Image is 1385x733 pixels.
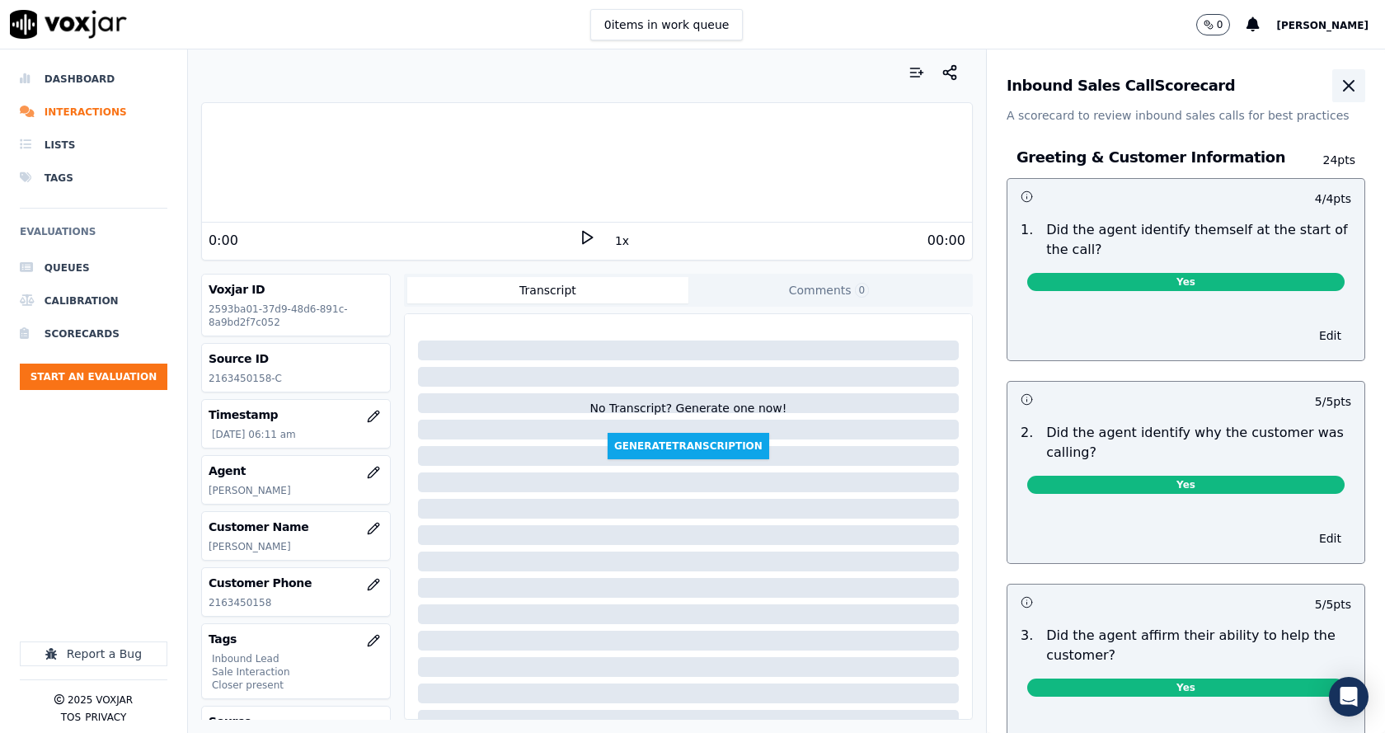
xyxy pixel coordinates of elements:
[20,251,167,284] a: Queues
[209,303,383,329] p: 2593ba01-37d9-48d6-891c-8a9bd2f7c052
[1276,20,1369,31] span: [PERSON_NAME]
[407,277,688,303] button: Transcript
[1046,220,1351,260] p: Did the agent identify themself at the start of the call?
[209,463,383,479] h3: Agent
[1309,527,1351,550] button: Edit
[209,372,383,385] p: 2163450158-C
[1298,152,1355,168] p: 24 pts
[612,229,632,252] button: 1x
[589,400,786,433] div: No Transcript? Generate one now!
[688,277,969,303] button: Comments
[1014,626,1040,665] p: 3 .
[20,63,167,96] a: Dashboard
[20,96,167,129] a: Interactions
[212,428,383,441] p: [DATE] 06:11 am
[68,693,133,707] p: 2025 Voxjar
[1196,14,1247,35] button: 0
[209,350,383,367] h3: Source ID
[927,231,965,251] div: 00:00
[20,364,167,390] button: Start an Evaluation
[20,284,167,317] a: Calibration
[1016,147,1299,168] h3: Greeting & Customer Information
[1007,78,1235,93] h3: Inbound Sales Call Scorecard
[855,283,870,298] span: 0
[209,231,238,251] div: 0:00
[20,129,167,162] a: Lists
[20,162,167,195] a: Tags
[608,433,769,459] button: GenerateTranscription
[209,631,383,647] h3: Tags
[1196,14,1231,35] button: 0
[20,641,167,666] button: Report a Bug
[1014,220,1040,260] p: 1 .
[209,540,383,553] p: [PERSON_NAME]
[1027,679,1345,697] span: Yes
[1027,273,1345,291] span: Yes
[20,317,167,350] a: Scorecards
[1315,596,1351,613] p: 5 / 5 pts
[209,484,383,497] p: [PERSON_NAME]
[1046,626,1351,665] p: Did the agent affirm their ability to help the customer?
[209,713,383,730] h3: Source
[1315,393,1351,410] p: 5 / 5 pts
[1276,15,1385,35] button: [PERSON_NAME]
[209,406,383,423] h3: Timestamp
[212,679,383,692] p: Closer present
[1014,423,1040,463] p: 2 .
[20,222,167,251] h6: Evaluations
[209,519,383,535] h3: Customer Name
[209,596,383,609] p: 2163450158
[209,575,383,591] h3: Customer Phone
[61,711,81,724] button: TOS
[1329,677,1369,717] div: Open Intercom Messenger
[212,665,383,679] p: Sale Interaction
[1217,18,1223,31] p: 0
[1027,476,1345,494] span: Yes
[209,281,383,298] h3: Voxjar ID
[1309,324,1351,347] button: Edit
[1046,423,1351,463] p: Did the agent identify why the customer was calling?
[590,9,744,40] button: 0items in work queue
[212,652,383,665] p: Inbound Lead
[1315,190,1351,207] p: 4 / 4 pts
[1007,107,1365,124] p: A scorecard to review inbound sales calls for best practices
[85,711,126,724] button: Privacy
[10,10,127,39] img: voxjar logo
